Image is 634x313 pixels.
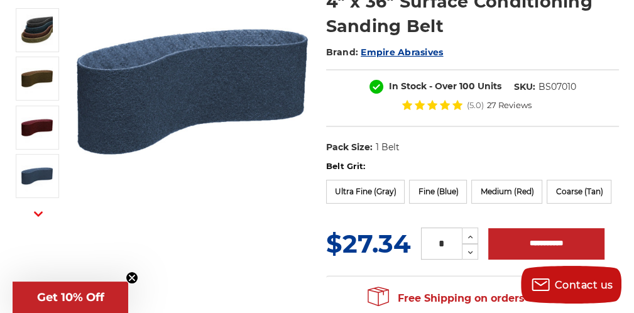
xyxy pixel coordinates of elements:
[361,47,443,58] a: Empire Abrasives
[326,228,411,259] span: $27.34
[487,101,532,109] span: 27 Reviews
[389,80,427,92] span: In Stock
[429,80,457,92] span: - Over
[21,14,53,46] img: 4"x36" Surface Conditioning Sanding Belts
[326,141,373,154] dt: Pack Size:
[555,279,613,291] span: Contact us
[521,266,621,304] button: Contact us
[467,101,484,109] span: (5.0)
[21,63,53,94] img: 4" x 36" Coarse Surface Conditioning Belt
[21,160,53,192] img: 4" x 36" Fine Surface Conditioning Belt
[326,47,359,58] span: Brand:
[21,112,53,143] img: 4" x 36" Medium Surface Conditioning Belt
[126,272,138,284] button: Close teaser
[538,80,576,94] dd: BS07010
[478,80,501,92] span: Units
[514,80,535,94] dt: SKU:
[13,282,128,313] div: Get 10% OffClose teaser
[375,141,399,154] dd: 1 Belt
[368,286,577,311] span: Free Shipping on orders over $149
[37,290,104,304] span: Get 10% Off
[326,160,620,173] label: Belt Grit:
[23,200,53,227] button: Next
[459,80,475,92] span: 100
